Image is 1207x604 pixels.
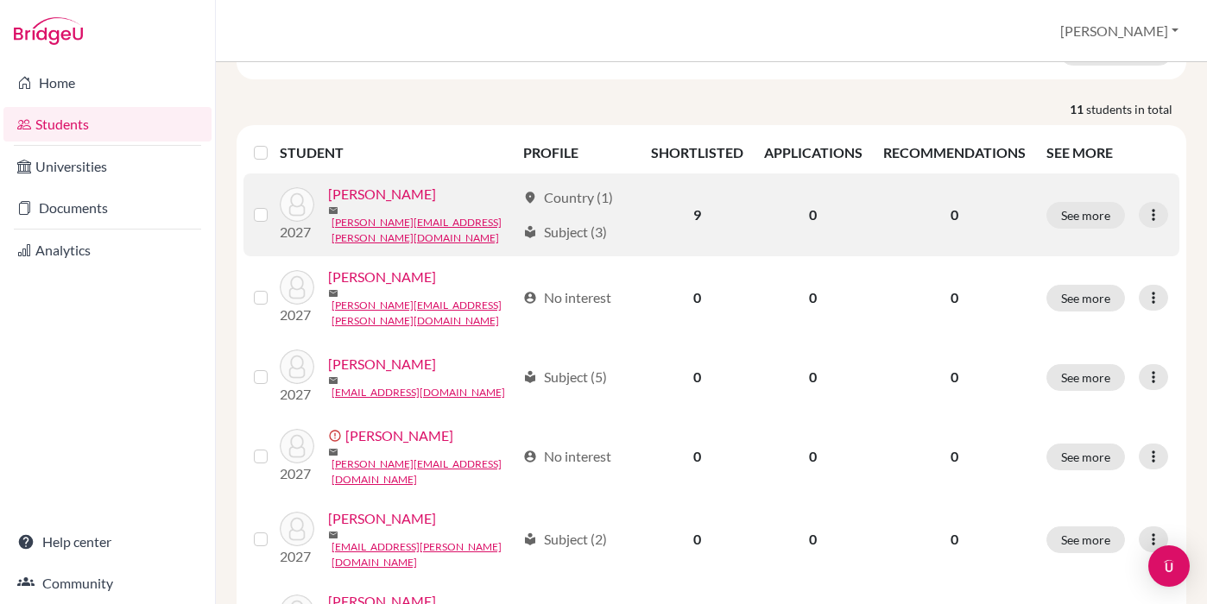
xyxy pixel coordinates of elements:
div: Country (1) [523,187,613,208]
span: error_outline [328,429,345,443]
span: account_circle [523,291,537,305]
span: local_library [523,532,537,546]
a: [PERSON_NAME] [328,267,436,287]
th: RECOMMENDATIONS [873,132,1036,173]
div: No interest [523,287,611,308]
a: [PERSON_NAME][EMAIL_ADDRESS][PERSON_NAME][DOMAIN_NAME] [332,298,515,329]
p: 2027 [280,546,314,567]
p: 0 [883,529,1026,550]
a: [EMAIL_ADDRESS][DOMAIN_NAME] [332,385,505,400]
div: No interest [523,446,611,467]
a: Community [3,566,212,601]
img: Bridge-U [14,17,83,45]
a: Help center [3,525,212,559]
button: See more [1046,444,1125,470]
a: [PERSON_NAME] [328,184,436,204]
a: Documents [3,191,212,225]
span: mail [328,530,338,540]
td: 0 [641,339,754,415]
td: 0 [754,256,873,339]
button: See more [1046,526,1125,553]
span: mail [328,205,338,216]
td: 0 [641,498,754,581]
td: 0 [754,339,873,415]
span: students in total [1086,100,1186,118]
a: Home [3,66,212,100]
div: Subject (2) [523,529,607,550]
a: Students [3,107,212,142]
div: Open Intercom Messenger [1148,545,1190,587]
span: location_on [523,191,537,204]
a: [PERSON_NAME] [328,508,436,529]
p: 0 [883,446,1026,467]
img: Arnez, Benjamin [280,187,314,222]
span: local_library [523,370,537,384]
th: STUDENT [280,132,513,173]
div: Subject (5) [523,367,607,387]
span: mail [328,375,338,386]
th: PROFILE [513,132,641,173]
p: 2027 [280,305,314,325]
th: SHORTLISTED [641,132,754,173]
img: Castro, Leonardo [280,349,314,384]
p: 2027 [280,222,314,242]
td: 9 [641,173,754,256]
button: See more [1046,285,1125,311]
button: See more [1046,202,1125,229]
span: local_library [523,225,537,239]
th: SEE MORE [1036,132,1179,173]
p: 0 [883,204,1026,225]
strong: 11 [1070,100,1086,118]
td: 0 [641,415,754,498]
td: 0 [754,173,873,256]
td: 0 [641,256,754,339]
span: mail [328,288,338,299]
p: 0 [883,367,1026,387]
a: Analytics [3,233,212,267]
a: [PERSON_NAME] [328,354,436,374]
span: account_circle [523,450,537,463]
img: Gironda, Sophia [280,512,314,546]
td: 0 [754,415,873,498]
img: Cardona, Carlos [280,270,314,305]
div: Subject (3) [523,222,607,242]
th: APPLICATIONS [754,132,873,173]
p: 2027 [280,384,314,405]
a: [PERSON_NAME] [345,425,453,446]
td: 0 [754,498,873,581]
span: mail [328,447,338,457]
a: [EMAIL_ADDRESS][PERSON_NAME][DOMAIN_NAME] [332,539,515,570]
p: 0 [883,287,1026,308]
p: 2027 [280,463,314,484]
button: See more [1046,364,1125,391]
a: [PERSON_NAME][EMAIL_ADDRESS][PERSON_NAME][DOMAIN_NAME] [332,215,515,246]
a: Universities [3,149,212,184]
button: [PERSON_NAME] [1052,15,1186,47]
a: [PERSON_NAME][EMAIL_ADDRESS][DOMAIN_NAME] [332,456,515,488]
img: Cuevas, Sebastian [280,429,314,463]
